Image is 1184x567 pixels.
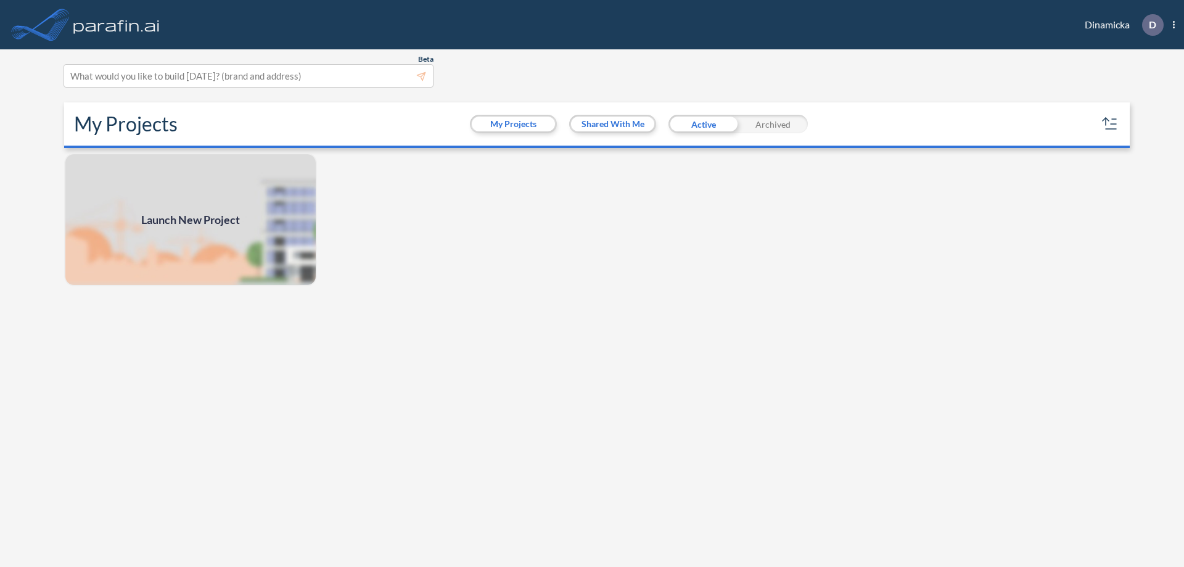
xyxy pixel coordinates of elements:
[472,117,555,131] button: My Projects
[64,153,317,286] a: Launch New Project
[64,153,317,286] img: add
[571,117,654,131] button: Shared With Me
[74,112,178,136] h2: My Projects
[1149,19,1156,30] p: D
[1066,14,1175,36] div: Dinamicka
[71,12,162,37] img: logo
[668,115,738,133] div: Active
[1100,114,1120,134] button: sort
[738,115,808,133] div: Archived
[418,54,434,64] span: Beta
[141,212,240,228] span: Launch New Project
